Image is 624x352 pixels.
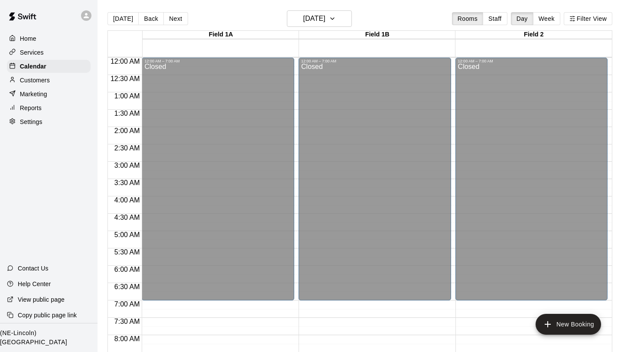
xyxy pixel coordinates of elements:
[299,31,455,39] div: Field 1B
[163,12,188,25] button: Next
[7,74,91,87] a: Customers
[108,75,142,82] span: 12:30 AM
[458,59,605,63] div: 12:00 AM – 7:00 AM
[20,104,42,112] p: Reports
[112,92,142,100] span: 1:00 AM
[112,214,142,221] span: 4:30 AM
[112,179,142,186] span: 3:30 AM
[108,58,142,65] span: 12:00 AM
[144,63,292,303] div: Closed
[20,76,50,85] p: Customers
[7,115,91,128] a: Settings
[112,110,142,117] span: 1:30 AM
[18,311,77,319] p: Copy public page link
[112,266,142,273] span: 6:00 AM
[20,62,46,71] p: Calendar
[107,12,139,25] button: [DATE]
[112,248,142,256] span: 5:30 AM
[112,318,142,325] span: 7:30 AM
[144,59,292,63] div: 12:00 AM – 7:00 AM
[112,300,142,308] span: 7:00 AM
[303,13,325,25] h6: [DATE]
[18,280,51,288] p: Help Center
[18,264,49,273] p: Contact Us
[458,63,605,303] div: Closed
[18,295,65,304] p: View public page
[112,283,142,290] span: 6:30 AM
[301,59,448,63] div: 12:00 AM – 7:00 AM
[483,12,507,25] button: Staff
[20,90,47,98] p: Marketing
[20,117,42,126] p: Settings
[112,162,142,169] span: 3:00 AM
[112,335,142,342] span: 8:00 AM
[7,88,91,101] a: Marketing
[20,48,44,57] p: Services
[455,31,612,39] div: Field 2
[564,12,612,25] button: Filter View
[143,31,299,39] div: Field 1A
[112,231,142,238] span: 5:00 AM
[455,58,608,300] div: 12:00 AM – 7:00 AM: Closed
[536,314,601,335] button: add
[7,32,91,45] a: Home
[287,10,352,27] button: [DATE]
[112,127,142,134] span: 2:00 AM
[533,12,560,25] button: Week
[112,196,142,204] span: 4:00 AM
[452,12,483,25] button: Rooms
[7,101,91,114] a: Reports
[299,58,451,300] div: 12:00 AM – 7:00 AM: Closed
[20,34,36,43] p: Home
[112,144,142,152] span: 2:30 AM
[301,63,448,303] div: Closed
[7,46,91,59] a: Services
[138,12,164,25] button: Back
[511,12,533,25] button: Day
[142,58,294,300] div: 12:00 AM – 7:00 AM: Closed
[7,60,91,73] a: Calendar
